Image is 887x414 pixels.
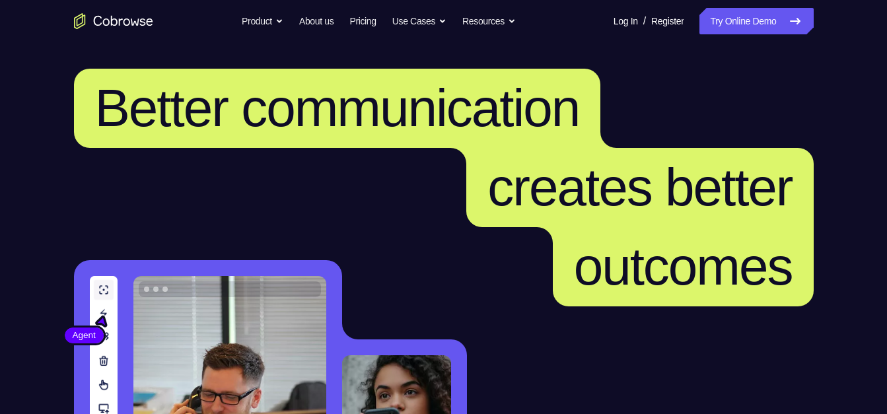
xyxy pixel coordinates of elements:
span: Agent [65,329,104,342]
a: Try Online Demo [699,8,813,34]
button: Resources [462,8,516,34]
span: outcomes [574,237,793,296]
a: Register [651,8,684,34]
span: Better communication [95,79,580,137]
span: / [643,13,646,29]
span: creates better [487,158,792,217]
a: Log In [614,8,638,34]
a: About us [299,8,334,34]
button: Product [242,8,283,34]
a: Go to the home page [74,13,153,29]
a: Pricing [349,8,376,34]
button: Use Cases [392,8,446,34]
